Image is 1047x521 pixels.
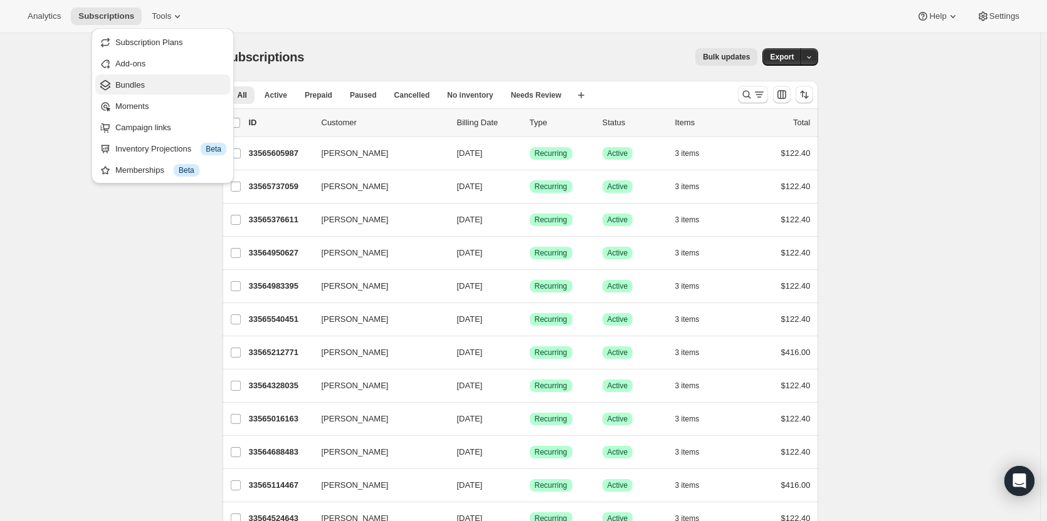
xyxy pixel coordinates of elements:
span: [DATE] [457,148,483,158]
span: All [238,90,247,100]
button: Analytics [20,8,68,25]
span: $122.40 [781,148,811,158]
div: 33565376611[PERSON_NAME][DATE]SuccessRecurringSuccessActive3 items$122.40 [249,211,811,229]
p: 33564688483 [249,446,312,458]
span: Active [608,215,628,225]
span: Subscriptions [223,50,305,64]
button: [PERSON_NAME] [314,177,439,197]
span: 3 items [675,182,700,192]
span: Recurring [535,480,567,490]
button: Settings [969,8,1027,25]
span: Recurring [535,281,567,291]
button: Moments [95,96,230,116]
span: Needs Review [511,90,562,100]
button: 3 items [675,311,713,328]
span: Active [608,348,628,358]
p: Status [602,116,665,129]
div: Type [530,116,592,129]
span: [DATE] [457,281,483,291]
span: [PERSON_NAME] [322,379,389,392]
span: No inventory [447,90,493,100]
span: $122.40 [781,182,811,191]
span: 3 items [675,148,700,158]
span: [DATE] [457,314,483,324]
span: Bulk updates [703,52,750,62]
div: IDCustomerBilling DateTypeStatusItemsTotal [249,116,811,129]
button: Tools [144,8,191,25]
span: Prepaid [305,90,332,100]
span: Subscription Plans [115,38,183,47]
span: Settings [989,11,1019,21]
button: [PERSON_NAME] [314,243,439,263]
span: 3 items [675,248,700,258]
button: Customize table column order and visibility [773,86,791,103]
button: 3 items [675,477,713,494]
span: 3 items [675,447,700,457]
div: 33565737059[PERSON_NAME][DATE]SuccessRecurringSuccessActive3 items$122.40 [249,178,811,195]
p: 33564328035 [249,379,312,392]
p: Total [793,116,810,129]
span: Add-ons [115,59,145,68]
button: Bundles [95,75,230,95]
span: [DATE] [457,381,483,390]
span: Moments [115,101,149,111]
p: 33564983395 [249,280,312,292]
span: 3 items [675,215,700,225]
div: 33564950627[PERSON_NAME][DATE]SuccessRecurringSuccessActive3 items$122.40 [249,244,811,262]
button: Add-ons [95,53,230,73]
span: $122.40 [781,447,811,457]
span: $416.00 [781,348,811,357]
span: Campaign links [115,123,171,132]
button: Help [909,8,966,25]
p: 33565737059 [249,180,312,193]
button: [PERSON_NAME] [314,442,439,462]
p: ID [249,116,312,129]
button: 3 items [675,211,713,229]
button: 3 items [675,344,713,361]
button: [PERSON_NAME] [314,376,439,396]
span: Recurring [535,248,567,258]
span: 3 items [675,348,700,358]
span: 3 items [675,281,700,291]
p: 33565114467 [249,479,312,492]
span: Active [608,182,628,192]
button: Bulk updates [695,48,757,66]
button: Campaign links [95,117,230,137]
span: Export [770,52,794,62]
button: Sort the results [796,86,813,103]
span: [PERSON_NAME] [322,479,389,492]
span: Analytics [28,11,61,21]
span: [PERSON_NAME] [322,446,389,458]
p: Customer [322,116,447,129]
span: [DATE] [457,480,483,490]
span: Active [608,381,628,391]
span: Subscriptions [78,11,134,21]
button: [PERSON_NAME] [314,143,439,163]
span: Active [608,248,628,258]
span: [PERSON_NAME] [322,147,389,160]
span: Recurring [535,348,567,358]
button: Subscriptions [71,8,142,25]
span: Beta [179,165,194,175]
span: Active [608,314,628,324]
span: Active [608,447,628,457]
span: Active [608,281,628,291]
div: 33565016163[PERSON_NAME][DATE]SuccessRecurringSuccessActive3 items$122.40 [249,410,811,428]
span: $122.40 [781,381,811,390]
span: Active [608,414,628,424]
button: Export [762,48,801,66]
span: $122.40 [781,414,811,423]
div: 33565212771[PERSON_NAME][DATE]SuccessRecurringSuccessActive3 items$416.00 [249,344,811,361]
span: $122.40 [781,248,811,257]
span: [PERSON_NAME] [322,346,389,359]
span: $122.40 [781,314,811,324]
p: 33565376611 [249,214,312,226]
span: Active [265,90,287,100]
span: Paused [350,90,377,100]
span: [DATE] [457,182,483,191]
span: [PERSON_NAME] [322,413,389,425]
span: Recurring [535,414,567,424]
p: 33565212771 [249,346,312,359]
div: Items [675,116,738,129]
span: $122.40 [781,215,811,224]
